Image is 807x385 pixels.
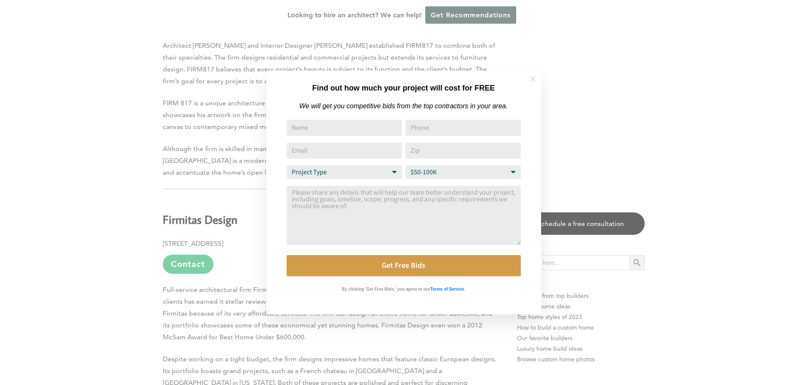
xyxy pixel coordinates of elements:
[518,64,547,94] button: Close
[299,102,508,110] em: We will get you competitive bids from the top contractors in your area.
[287,255,521,276] button: Get Free Bids
[287,120,402,136] input: Name
[464,287,465,291] strong: .
[430,287,464,291] strong: Terms of Service
[405,165,521,179] select: Budget Range
[287,186,521,245] textarea: Comment or Message
[287,143,402,159] input: Email Address
[405,120,521,136] input: Phone
[405,143,521,159] input: Zip
[312,84,495,92] strong: Find out how much your project will cost for FREE
[430,285,464,292] a: Terms of Service
[342,287,430,291] strong: By clicking 'Get Free Bids,' you agree to our
[287,165,402,179] select: Project Type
